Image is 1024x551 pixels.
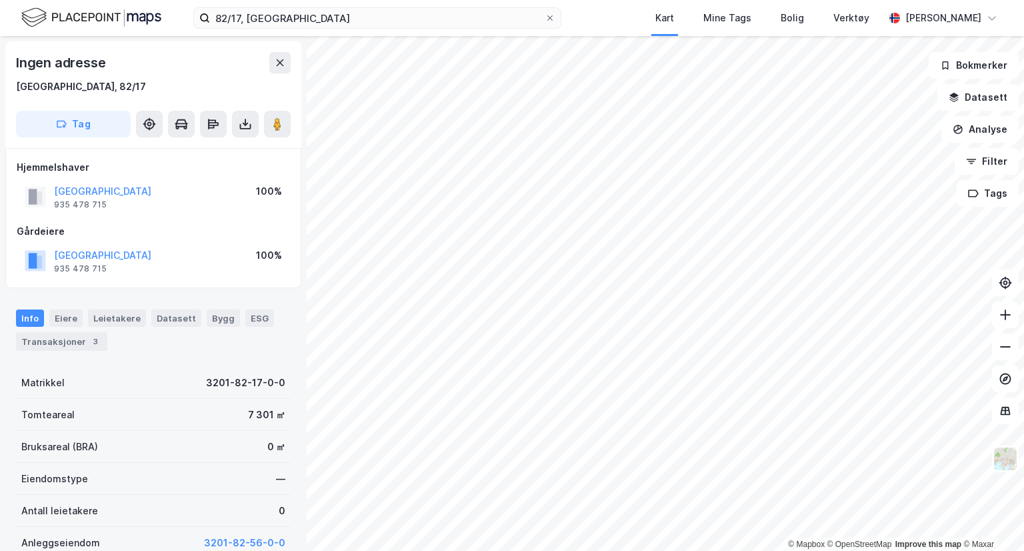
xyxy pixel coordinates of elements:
div: Antall leietakere [21,503,98,519]
input: Søk på adresse, matrikkel, gårdeiere, leietakere eller personer [210,8,545,28]
div: [PERSON_NAME] [905,10,981,26]
a: OpenStreetMap [827,540,892,549]
div: ESG [245,310,274,327]
div: Kart [655,10,674,26]
button: 3201-82-56-0-0 [204,535,285,551]
div: Leietakere [88,310,146,327]
div: 100% [256,247,282,263]
div: Eiere [49,310,83,327]
iframe: Chat Widget [957,487,1024,551]
a: Mapbox [788,540,825,549]
div: 935 478 715 [54,199,107,210]
div: 100% [256,183,282,199]
button: Analyse [941,116,1019,143]
div: Gårdeiere [17,223,290,239]
div: Tomteareal [21,407,75,423]
div: Anleggseiendom [21,535,100,551]
div: [GEOGRAPHIC_DATA], 82/17 [16,79,146,95]
div: Bygg [207,310,240,327]
div: Info [16,310,44,327]
div: 7 301 ㎡ [248,407,285,423]
img: Z [993,446,1018,472]
div: Hjemmelshaver [17,159,290,175]
div: 3201-82-17-0-0 [206,375,285,391]
button: Bokmerker [929,52,1019,79]
div: Bolig [781,10,804,26]
div: Mine Tags [703,10,751,26]
a: Improve this map [895,540,961,549]
button: Datasett [937,84,1019,111]
div: Verktøy [833,10,869,26]
div: — [276,471,285,487]
div: Datasett [151,310,201,327]
button: Filter [955,148,1019,175]
button: Tag [16,111,131,137]
img: logo.f888ab2527a4732fd821a326f86c7f29.svg [21,6,161,29]
div: Kontrollprogram for chat [957,487,1024,551]
button: Tags [957,180,1019,207]
div: Transaksjoner [16,332,107,351]
div: 0 ㎡ [267,439,285,455]
div: Eiendomstype [21,471,88,487]
div: 0 [279,503,285,519]
div: 935 478 715 [54,263,107,274]
div: Matrikkel [21,375,65,391]
div: Ingen adresse [16,52,108,73]
div: Bruksareal (BRA) [21,439,98,455]
div: 3 [89,335,102,348]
